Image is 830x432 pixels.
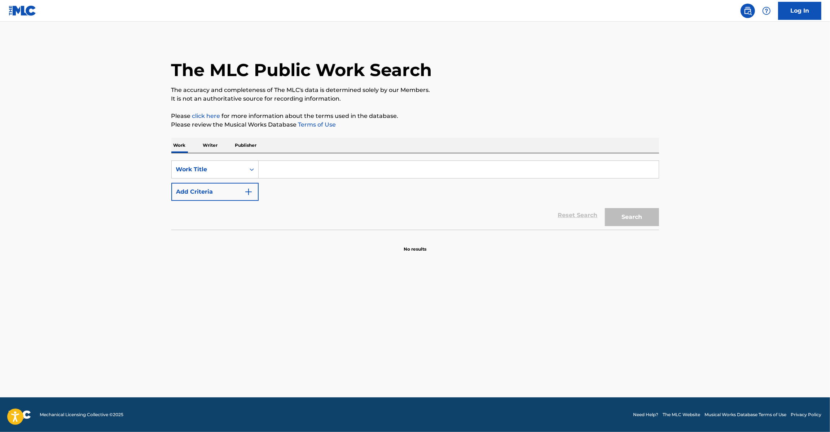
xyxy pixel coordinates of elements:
a: Need Help? [633,411,658,418]
a: Terms of Use [297,121,336,128]
p: Work [171,138,188,153]
div: Work Title [176,165,241,174]
div: Help [759,4,774,18]
img: help [762,6,771,15]
img: MLC Logo [9,5,36,16]
p: Please for more information about the terms used in the database. [171,112,659,120]
img: search [743,6,752,15]
h1: The MLC Public Work Search [171,59,432,81]
iframe: Chat Widget [794,397,830,432]
span: Mechanical Licensing Collective © 2025 [40,411,123,418]
a: Privacy Policy [791,411,821,418]
a: Musical Works Database Terms of Use [704,411,786,418]
a: click here [192,113,220,119]
p: It is not an authoritative source for recording information. [171,94,659,103]
img: logo [9,410,31,419]
p: Please review the Musical Works Database [171,120,659,129]
form: Search Form [171,160,659,230]
a: The MLC Website [663,411,700,418]
button: Add Criteria [171,183,259,201]
p: No results [404,237,426,252]
p: The accuracy and completeness of The MLC's data is determined solely by our Members. [171,86,659,94]
p: Publisher [233,138,259,153]
a: Log In [778,2,821,20]
a: Public Search [741,4,755,18]
p: Writer [201,138,220,153]
img: 9d2ae6d4665cec9f34b9.svg [244,188,253,196]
